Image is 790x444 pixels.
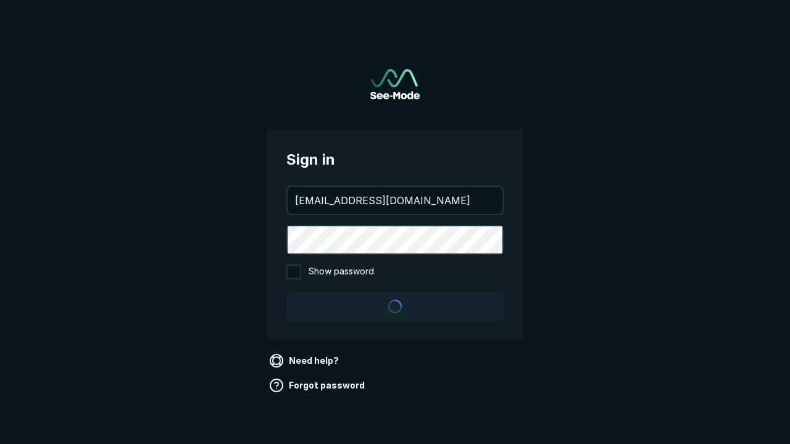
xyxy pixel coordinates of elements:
img: See-Mode Logo [370,69,420,99]
span: Show password [309,265,374,279]
input: your@email.com [288,187,502,214]
a: Forgot password [267,376,370,395]
a: Need help? [267,351,344,371]
a: Go to sign in [370,69,420,99]
span: Sign in [286,149,504,171]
